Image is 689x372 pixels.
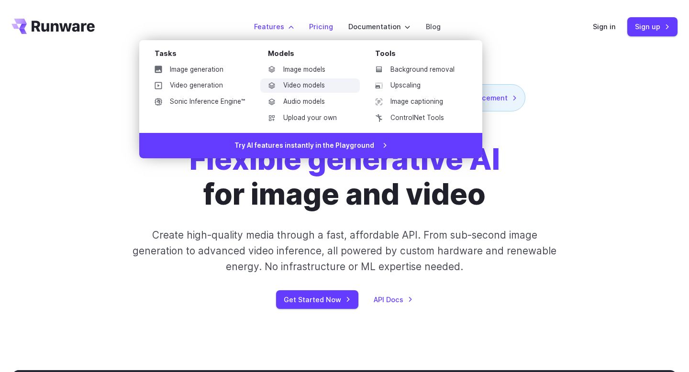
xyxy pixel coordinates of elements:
[426,21,441,32] a: Blog
[11,19,95,34] a: Go to /
[147,95,253,109] a: Sonic Inference Engine™
[375,48,467,63] div: Tools
[374,294,413,305] a: API Docs
[147,78,253,93] a: Video generation
[260,95,360,109] a: Audio models
[132,227,558,275] p: Create high-quality media through a fast, affordable API. From sub-second image generation to adv...
[147,63,253,77] a: Image generation
[593,21,616,32] a: Sign in
[276,290,358,309] a: Get Started Now
[367,95,467,109] a: Image captioning
[367,63,467,77] a: Background removal
[309,21,333,32] a: Pricing
[367,111,467,125] a: ControlNet Tools
[260,111,360,125] a: Upload your own
[254,21,294,32] label: Features
[348,21,411,32] label: Documentation
[367,78,467,93] a: Upscaling
[189,142,500,177] strong: Flexible generative AI
[627,17,678,36] a: Sign up
[155,48,253,63] div: Tasks
[260,78,360,93] a: Video models
[139,133,482,159] a: Try AI features instantly in the Playground
[268,48,360,63] div: Models
[189,142,500,212] h1: for image and video
[260,63,360,77] a: Image models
